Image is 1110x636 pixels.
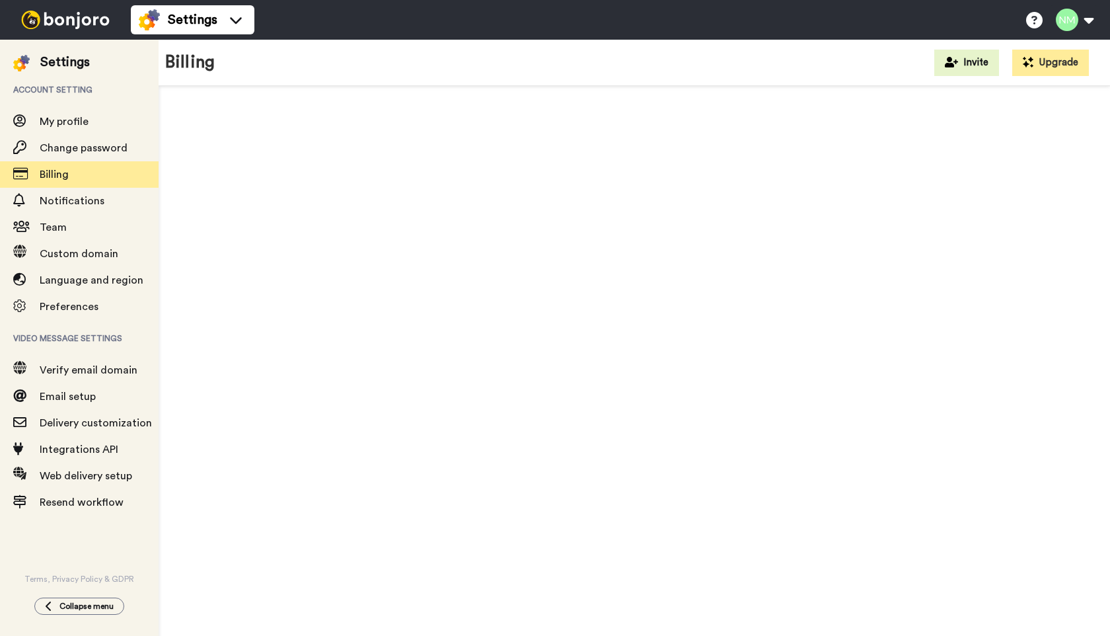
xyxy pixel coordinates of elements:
[40,471,132,481] span: Web delivery setup
[59,601,114,612] span: Collapse menu
[40,143,128,153] span: Change password
[40,444,118,455] span: Integrations API
[13,55,30,71] img: settings-colored.svg
[40,222,67,233] span: Team
[139,9,160,30] img: settings-colored.svg
[40,301,98,312] span: Preferences
[40,497,124,508] span: Resend workflow
[40,275,143,286] span: Language and region
[934,50,999,76] button: Invite
[34,598,124,615] button: Collapse menu
[168,11,217,29] span: Settings
[1012,50,1089,76] button: Upgrade
[165,53,215,72] h1: Billing
[40,249,118,259] span: Custom domain
[40,196,104,206] span: Notifications
[16,11,115,29] img: bj-logo-header-white.svg
[40,116,89,127] span: My profile
[40,365,137,376] span: Verify email domain
[40,418,152,428] span: Delivery customization
[40,391,96,402] span: Email setup
[40,169,69,180] span: Billing
[40,53,90,71] div: Settings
